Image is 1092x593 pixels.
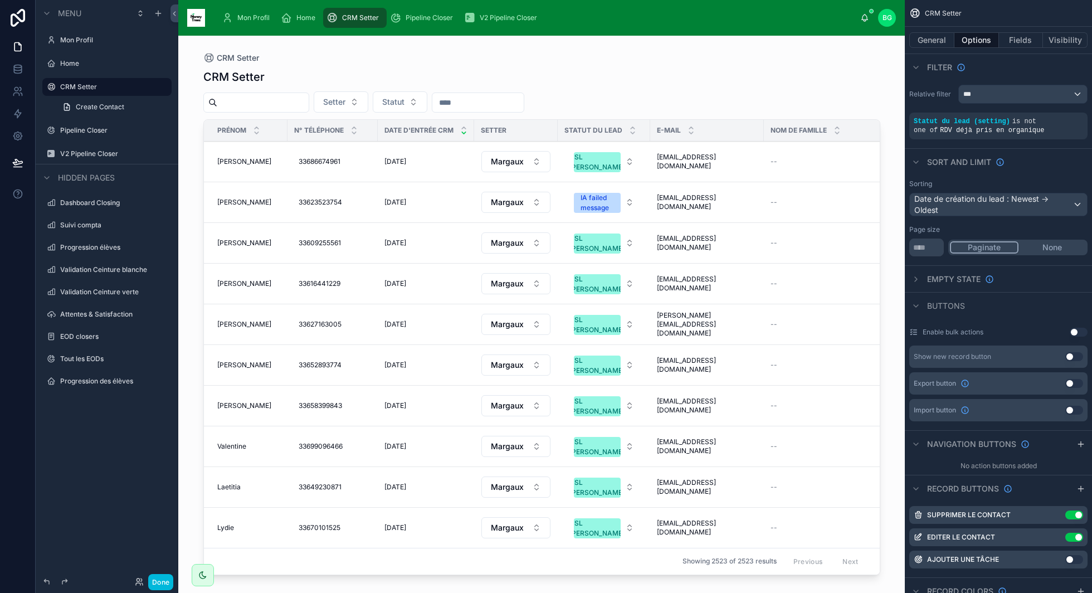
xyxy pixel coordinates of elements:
[927,555,999,564] label: Ajouter une tâche
[296,13,315,22] span: Home
[187,9,205,27] img: App logo
[60,332,165,341] label: EOD closers
[148,574,173,590] button: Done
[461,8,545,28] a: V2 Pipeline Closer
[883,13,892,22] span: BG
[60,82,165,91] label: CRM Setter
[60,221,165,230] label: Suivi compta
[76,103,124,111] span: Create Contact
[342,13,379,22] span: CRM Setter
[927,439,1016,450] span: Navigation buttons
[927,483,999,494] span: Record buttons
[914,379,956,388] span: Export button
[909,193,1088,216] button: Date de création du lead : Newest -> Oldest
[950,241,1018,254] button: Paginate
[218,8,277,28] a: Mon Profil
[56,98,172,116] a: Create Contact
[564,126,622,135] span: Statut du lead
[909,225,940,234] label: Page size
[481,126,506,135] span: Setter
[60,243,165,252] label: Progression élèves
[927,274,981,285] span: Empty state
[940,127,1044,134] span: RDV déjà pris en organique
[60,288,165,296] label: Validation Ceinture verte
[217,126,246,135] span: Prénom
[925,9,962,18] span: CRM Setter
[294,126,344,135] span: N° Téléphone
[60,126,165,135] label: Pipeline Closer
[914,118,1010,125] span: Statut du lead (setting)
[60,265,165,274] label: Validation Ceinture blanche
[1043,32,1088,48] button: Visibility
[910,193,1087,216] div: Date de création du lead : Newest -> Oldest
[406,13,453,22] span: Pipeline Closer
[909,32,954,48] button: General
[277,8,323,28] a: Home
[909,179,932,188] label: Sorting
[927,511,1011,519] label: Supprimer le contact
[927,300,965,312] span: Buttons
[480,13,537,22] span: V2 Pipeline Closer
[384,126,454,135] span: Date d'entrée CRM
[923,328,983,337] label: Enable bulk actions
[60,377,165,386] label: Progression des élèves
[58,172,115,183] span: Hidden pages
[927,157,991,168] span: Sort And Limit
[60,149,165,158] label: V2 Pipeline Closer
[927,533,995,542] label: Editer le contact
[58,8,81,19] span: Menu
[914,406,956,415] span: Import button
[657,126,681,135] span: E-mail
[60,354,165,363] label: Tout les EODs
[237,13,270,22] span: Mon Profil
[1018,241,1086,254] button: None
[999,32,1044,48] button: Fields
[60,310,165,319] label: Attentes & Satisfaction
[905,457,1092,475] div: No action buttons added
[682,557,777,566] span: Showing 2523 of 2523 results
[927,62,952,73] span: Filter
[323,8,387,28] a: CRM Setter
[387,8,461,28] a: Pipeline Closer
[60,59,165,68] label: Home
[914,352,991,361] div: Show new record button
[771,126,827,135] span: Nom de famille
[214,6,860,30] div: scrollable content
[60,198,165,207] label: Dashboard Closing
[60,36,165,45] label: Mon Profil
[954,32,999,48] button: Options
[909,90,954,99] label: Relative filter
